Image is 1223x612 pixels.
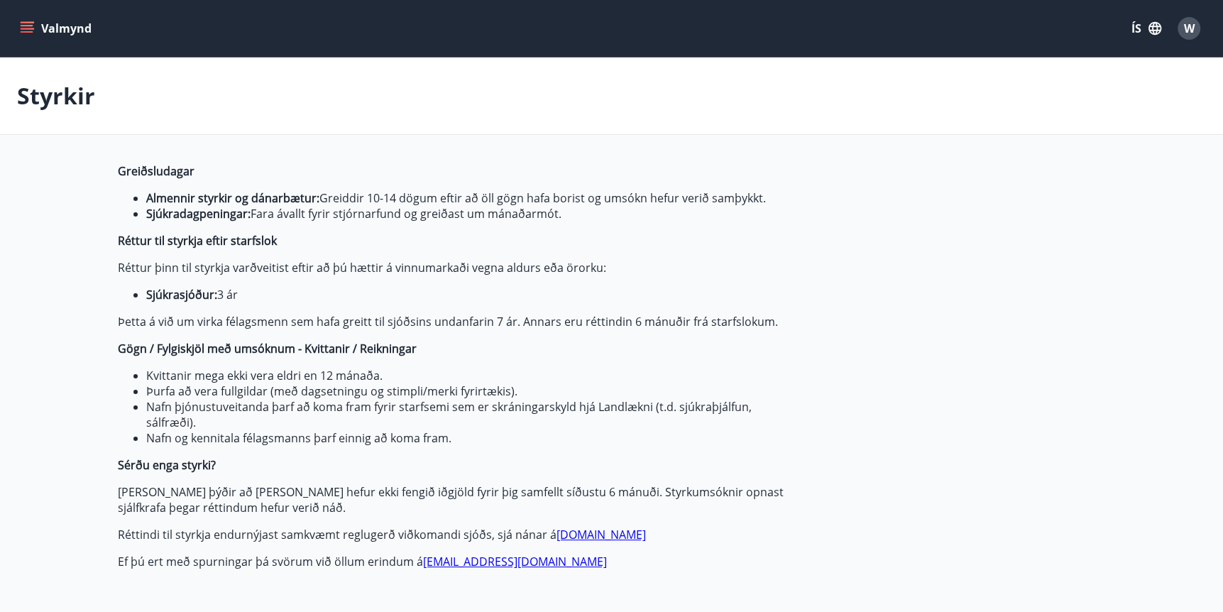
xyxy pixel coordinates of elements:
a: [EMAIL_ADDRESS][DOMAIN_NAME] [423,554,607,569]
li: Kvittanir mega ekki vera eldri en 12 mánaða. [146,368,788,383]
p: [PERSON_NAME] þýðir að [PERSON_NAME] hefur ekki fengið iðgjöld fyrir þig samfellt síðustu 6 mánuð... [118,484,788,515]
strong: Gögn / Fylgiskjöl með umsóknum - Kvittanir / Reikningar [118,341,417,356]
strong: Sérðu enga styrki? [118,457,216,473]
p: Ef þú ert með spurningar þá svörum við öllum erindum á [118,554,788,569]
span: W [1184,21,1195,36]
li: Nafn þjónustuveitanda þarf að koma fram fyrir starfsemi sem er skráningarskyld hjá Landlækni (t.d... [146,399,788,430]
strong: Greiðsludagar [118,163,194,179]
strong: Réttur til styrkja eftir starfslok [118,233,277,248]
li: Nafn og kennitala félagsmanns þarf einnig að koma fram. [146,430,788,446]
strong: Sjúkradagpeningar: [146,206,251,222]
p: Styrkir [17,80,95,111]
button: W [1172,11,1206,45]
strong: Sjúkrasjóður: [146,287,217,302]
li: Þurfa að vera fullgildar (með dagsetningu og stimpli/merki fyrirtækis). [146,383,788,399]
li: Greiddir 10-14 dögum eftir að öll gögn hafa borist og umsókn hefur verið samþykkt. [146,190,788,206]
p: Þetta á við um virka félagsmenn sem hafa greitt til sjóðsins undanfarin 7 ár. Annars eru réttindi... [118,314,788,329]
p: Réttur þinn til styrkja varðveitist eftir að þú hættir á vinnumarkaði vegna aldurs eða örorku: [118,260,788,275]
li: Fara ávallt fyrir stjórnarfund og greiðast um mánaðarmót. [146,206,788,222]
button: menu [17,16,97,41]
p: Réttindi til styrkja endurnýjast samkvæmt reglugerð viðkomandi sjóðs, sjá nánar á [118,527,788,542]
button: ÍS [1124,16,1169,41]
li: 3 ár [146,287,788,302]
strong: Almennir styrkir og dánarbætur: [146,190,319,206]
a: [DOMAIN_NAME] [556,527,646,542]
